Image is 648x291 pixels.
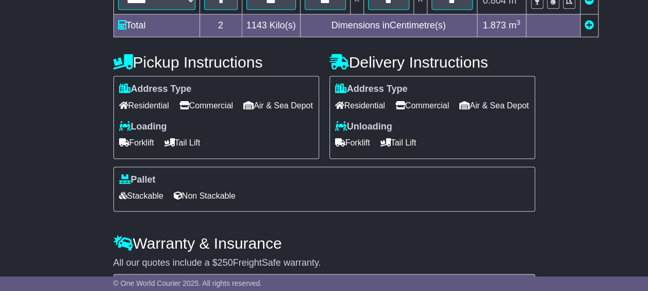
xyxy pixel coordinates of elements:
span: Tail Lift [164,135,201,151]
a: Add new item [585,20,594,30]
label: Address Type [335,84,408,95]
span: Residential [119,98,169,114]
span: Air & Sea Depot [459,98,529,114]
td: Kilo(s) [242,14,300,37]
span: 250 [218,257,233,268]
sup: 3 [516,19,520,26]
span: Forklift [335,135,370,151]
label: Pallet [119,174,156,186]
span: Residential [335,98,385,114]
td: 2 [200,14,242,37]
label: Address Type [119,84,192,95]
span: Commercial [179,98,233,114]
td: Dimensions in Centimetre(s) [300,14,477,37]
h4: Pickup Instructions [113,54,319,71]
td: Total [113,14,200,37]
div: All our quotes include a $ FreightSafe warranty. [113,257,535,269]
span: Stackable [119,188,163,204]
span: Air & Sea Depot [243,98,313,114]
h4: Warranty & Insurance [113,235,535,252]
span: 1.873 [483,20,506,30]
span: Forklift [119,135,154,151]
span: Commercial [395,98,449,114]
span: © One World Courier 2025. All rights reserved. [113,279,262,287]
span: m [508,20,520,30]
h4: Delivery Instructions [329,54,535,71]
span: Tail Lift [380,135,417,151]
label: Loading [119,121,167,133]
span: 1143 [246,20,267,30]
label: Unloading [335,121,392,133]
span: Non Stackable [174,188,236,204]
